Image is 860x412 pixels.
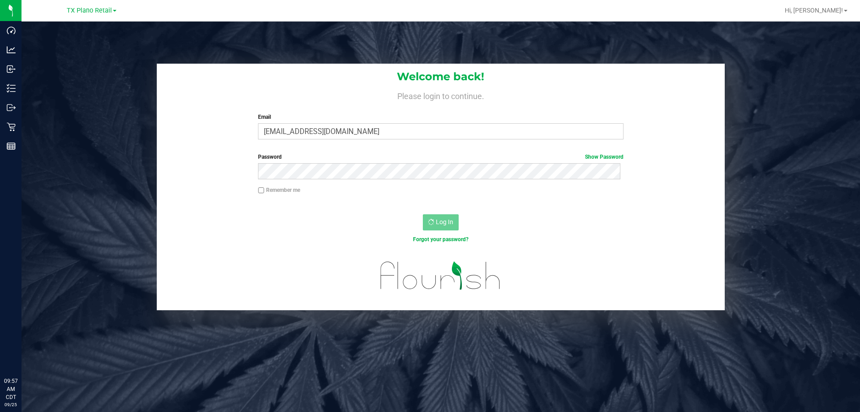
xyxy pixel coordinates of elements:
[7,142,16,151] inline-svg: Reports
[4,401,17,408] p: 09/25
[7,26,16,35] inline-svg: Dashboard
[258,113,623,121] label: Email
[413,236,469,243] a: Forgot your password?
[436,218,453,226] span: Log In
[370,253,512,299] img: flourish_logo.svg
[258,187,264,194] input: Remember me
[7,45,16,54] inline-svg: Analytics
[7,122,16,131] inline-svg: Retail
[785,7,843,14] span: Hi, [PERSON_NAME]!
[7,65,16,74] inline-svg: Inbound
[157,71,725,82] h1: Welcome back!
[67,7,112,14] span: TX Plano Retail
[7,84,16,93] inline-svg: Inventory
[423,214,459,230] button: Log In
[7,103,16,112] inline-svg: Outbound
[585,154,623,160] a: Show Password
[258,154,282,160] span: Password
[4,377,17,401] p: 09:57 AM CDT
[258,186,300,194] label: Remember me
[157,90,725,100] h4: Please login to continue.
